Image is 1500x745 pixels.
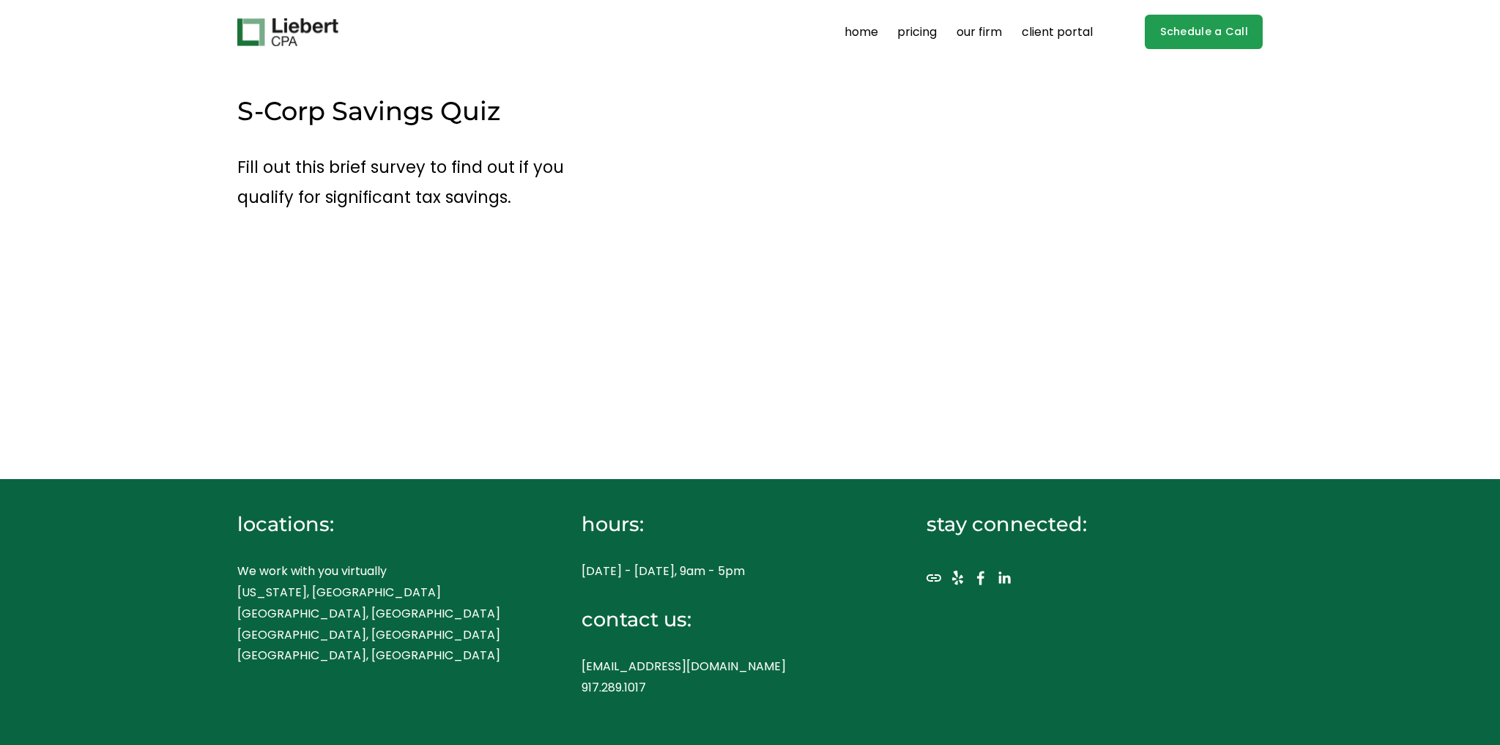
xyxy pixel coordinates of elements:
[957,21,1002,44] a: our firm
[927,571,941,585] a: URL
[897,21,937,44] a: pricing
[582,606,875,633] h4: contact us:
[1022,21,1093,44] a: client portal
[582,656,875,699] p: [EMAIL_ADDRESS][DOMAIN_NAME] 917.289.1017
[1145,15,1263,49] a: Schedule a Call
[237,18,338,46] img: Liebert CPA
[950,571,965,585] a: Yelp
[237,152,573,212] p: Fill out this brief survey to find out if you qualify for significant tax savings.
[237,561,530,667] p: We work with you virtually [US_STATE], [GEOGRAPHIC_DATA] [GEOGRAPHIC_DATA], [GEOGRAPHIC_DATA] [GE...
[997,571,1011,585] a: LinkedIn
[927,511,1219,538] h4: stay connected:
[844,21,878,44] a: home
[237,511,530,538] h4: locations:
[582,511,875,538] h4: hours:
[582,561,875,582] p: [DATE] - [DATE], 9am - 5pm
[237,94,573,129] h3: S-Corp Savings Quiz
[973,571,988,585] a: Facebook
